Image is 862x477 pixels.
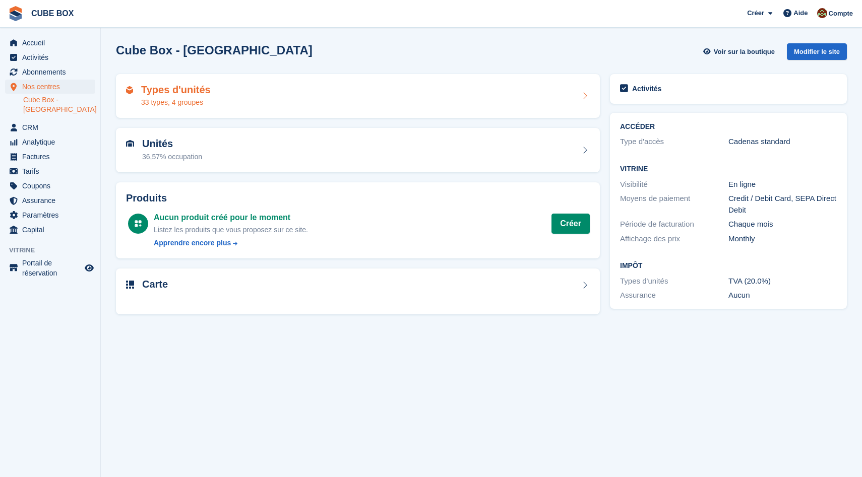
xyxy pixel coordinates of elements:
[22,65,83,79] span: Abonnements
[142,279,168,290] h2: Carte
[5,135,95,149] a: menu
[747,8,764,18] span: Créer
[134,220,142,228] img: custom-product-icn-white-7c27a13f52cf5f2f504a55ee73a895a1f82ff5669d69490e13668eaf7ade3bb5.svg
[22,150,83,164] span: Factures
[728,179,837,190] div: En ligne
[22,179,83,193] span: Coupons
[142,138,202,150] h2: Unités
[126,140,134,147] img: unit-icn-7be61d7bf1b0ce9d3e12c5938cc71ed9869f7b940bace4675aadf7bd6d80202e.svg
[787,43,847,64] a: Modifier le site
[22,193,83,208] span: Assurance
[154,238,308,248] a: Apprendre encore plus
[83,262,95,274] a: Boutique d'aperçu
[9,245,100,255] span: Vitrine
[126,192,590,204] h2: Produits
[141,97,211,108] div: 33 types, 4 groupes
[5,120,95,134] a: menu
[5,50,95,64] a: menu
[22,36,83,50] span: Accueil
[632,84,661,93] h2: Activités
[620,123,837,131] h2: ACCÉDER
[728,233,837,245] div: Monthly
[154,226,308,234] span: Listez les produits que vous proposez sur ce site.
[787,43,847,60] div: Modifier le site
[728,136,837,148] div: Cadenas standard
[126,86,133,94] img: unit-type-icn-2b2737a686de81e16bb02015468b77c625bbabd49415b5ef34ead5e3b44a266d.svg
[116,268,600,314] a: Carte
[154,238,231,248] div: Apprendre encore plus
[5,208,95,222] a: menu
[116,128,600,172] a: Unités 36,57% occupation
[728,290,837,301] div: Aucun
[22,258,83,278] span: Portail de réservation
[551,214,590,234] a: Créer
[5,258,95,278] a: menu
[22,208,83,222] span: Paramètres
[620,262,837,270] h2: Impôt
[8,6,23,21] img: stora-icon-8386f47178a22dfd0bd8f6a31ec36ba5ce8667c1dd55bd0f319d3a0aa187defe.svg
[141,84,211,96] h2: Types d'unités
[5,179,95,193] a: menu
[728,219,837,230] div: Chaque mois
[620,193,728,216] div: Moyens de paiement
[22,164,83,178] span: Tarifs
[22,120,83,134] span: CRM
[620,290,728,301] div: Assurance
[793,8,808,18] span: Aide
[5,36,95,50] a: menu
[5,164,95,178] a: menu
[5,80,95,94] a: menu
[620,165,837,173] h2: Vitrine
[714,47,775,57] span: Voir sur la boutique
[702,43,779,60] a: Voir sur la boutique
[154,212,308,224] div: Aucun produit créé pour le moment
[5,150,95,164] a: menu
[620,276,728,287] div: Types d'unités
[22,50,83,64] span: Activités
[126,281,134,289] img: map-icn-33ee37083ee616e46c38cad1a60f524a97daa1e2b2c8c0bc3eb3415660979fc1.svg
[23,95,95,114] a: Cube Box - [GEOGRAPHIC_DATA]
[728,276,837,287] div: TVA (20.0%)
[22,135,83,149] span: Analytique
[5,223,95,237] a: menu
[22,80,83,94] span: Nos centres
[829,9,853,19] span: Compte
[116,43,313,57] h2: Cube Box - [GEOGRAPHIC_DATA]
[22,223,83,237] span: Capital
[817,8,827,18] img: alex soubira
[728,193,837,216] div: Credit / Debit Card, SEPA Direct Debit
[5,65,95,79] a: menu
[5,193,95,208] a: menu
[142,152,202,162] div: 36,57% occupation
[620,136,728,148] div: Type d'accès
[620,219,728,230] div: Période de facturation
[620,179,728,190] div: Visibilité
[27,5,78,22] a: CUBE BOX
[620,233,728,245] div: Affichage des prix
[116,74,600,118] a: Types d'unités 33 types, 4 groupes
